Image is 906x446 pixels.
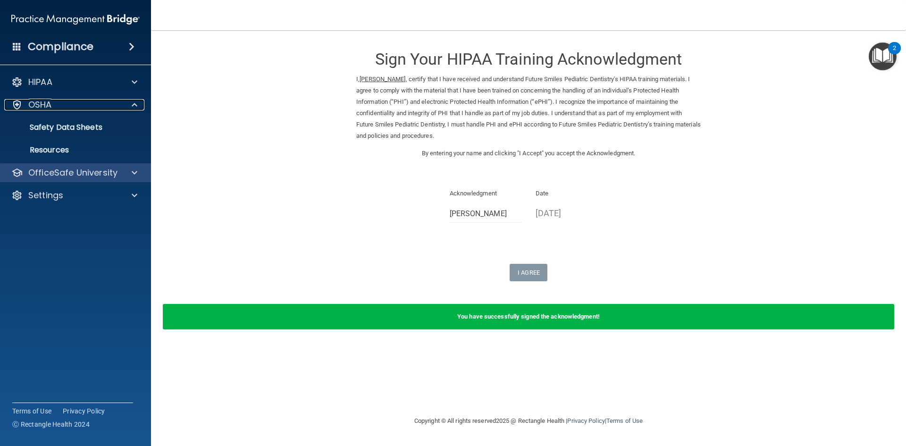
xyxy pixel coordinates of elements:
p: OfficeSafe University [28,167,117,178]
div: Copyright © All rights reserved 2025 @ Rectangle Health | | [356,406,701,436]
h3: Sign Your HIPAA Training Acknowledgment [356,50,701,68]
input: Full Name [450,205,522,223]
p: Acknowledgment [450,188,522,199]
a: HIPAA [11,76,137,88]
p: Safety Data Sheets [6,123,135,132]
p: I, , certify that I have received and understand Future Smiles Pediatric Dentistry's HIPAA traini... [356,74,701,142]
p: OSHA [28,99,52,110]
button: Open Resource Center, 2 new notifications [869,42,897,70]
b: You have successfully signed the acknowledgment! [457,313,600,320]
h4: Compliance [28,40,93,53]
ins: [PERSON_NAME] [360,76,405,83]
p: [DATE] [536,205,608,221]
a: Terms of Use [12,406,51,416]
a: Terms of Use [606,417,643,424]
p: Date [536,188,608,199]
button: I Agree [510,264,547,281]
img: PMB logo [11,10,140,29]
a: Settings [11,190,137,201]
a: Privacy Policy [63,406,105,416]
a: Privacy Policy [567,417,604,424]
p: Settings [28,190,63,201]
p: By entering your name and clicking "I Accept" you accept the Acknowledgment. [356,148,701,159]
p: HIPAA [28,76,52,88]
a: OSHA [11,99,137,110]
div: 2 [893,48,896,60]
p: Resources [6,145,135,155]
span: Ⓒ Rectangle Health 2024 [12,420,90,429]
a: OfficeSafe University [11,167,137,178]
